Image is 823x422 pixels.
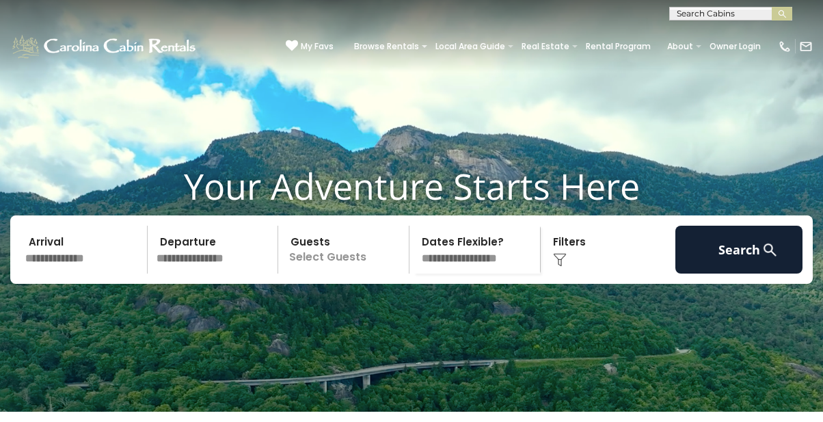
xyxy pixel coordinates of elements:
h1: Your Adventure Starts Here [10,165,813,207]
span: My Favs [301,40,334,53]
a: About [660,37,700,56]
p: Select Guests [282,226,409,274]
button: Search [675,226,802,274]
img: search-regular-white.png [761,241,779,259]
img: mail-regular-white.png [799,40,813,53]
a: Browse Rentals [347,37,426,56]
img: White-1-1-2.png [10,33,200,60]
a: Real Estate [515,37,576,56]
a: Local Area Guide [429,37,512,56]
a: Owner Login [703,37,768,56]
a: My Favs [286,40,334,53]
a: Rental Program [579,37,658,56]
img: filter--v1.png [553,253,567,267]
img: phone-regular-white.png [778,40,792,53]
